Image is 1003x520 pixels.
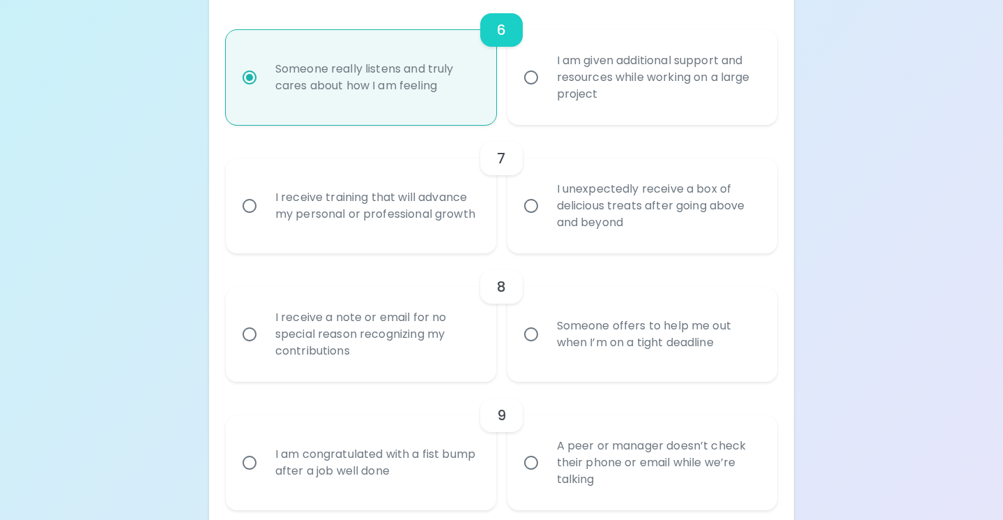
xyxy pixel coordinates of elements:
div: A peer or manager doesn’t check their phone or email while we’re talking [546,421,770,505]
h6: 7 [497,147,505,170]
div: I am given additional support and resources while working on a large project [546,36,770,119]
div: choice-group-check [226,253,777,382]
div: I unexpectedly receive a box of delicious treats after going above and beyond [546,164,770,248]
div: choice-group-check [226,382,777,510]
div: I am congratulated with a fist bump after a job well done [264,429,489,496]
div: Someone offers to help me out when I’m on a tight deadline [546,301,770,368]
h6: 6 [497,19,506,41]
div: I receive a note or email for no special reason recognizing my contributions [264,292,489,376]
h6: 8 [497,276,506,298]
div: Someone really listens and truly cares about how I am feeling [264,44,489,111]
div: choice-group-check [226,125,777,253]
div: I receive training that will advance my personal or professional growth [264,172,489,239]
h6: 9 [497,404,506,426]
